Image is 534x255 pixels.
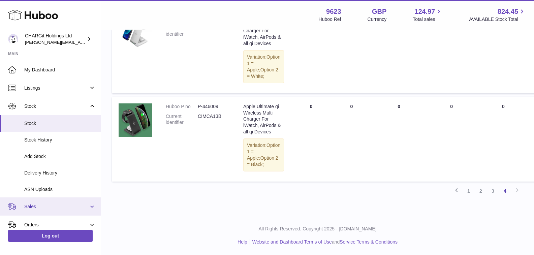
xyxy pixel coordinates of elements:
[331,97,372,182] td: 0
[24,120,96,127] span: Stock
[372,8,426,93] td: 0
[24,186,96,193] span: ASN Uploads
[198,103,230,110] dd: P-446009
[24,222,89,228] span: Orders
[502,104,505,109] span: 0
[487,185,499,197] a: 3
[8,34,18,44] img: francesca@chargit.co.uk
[24,170,96,176] span: Delivery History
[106,226,529,232] p: All Rights Reserved. Copyright 2025 - [DOMAIN_NAME]
[252,239,332,245] a: Website and Dashboard Terms of Use
[198,113,230,126] dd: CIMCA13B
[243,103,284,135] div: Apple Ultimate qi Wireless Multi Charger For iWatch, AirPods & all qi Devices
[426,97,477,182] td: 0
[243,15,284,47] div: Apple Ultimate qi Wireless Multi Charger For iWatch, AirPods & all qi Devices
[426,8,477,93] td: 0
[291,8,331,93] td: 0
[368,16,387,23] div: Currency
[372,7,386,16] strong: GBP
[372,97,426,182] td: 0
[25,33,86,45] div: CHARGit Holdings Ltd
[250,239,398,245] li: and
[166,113,198,126] dt: Current identifier
[238,239,247,245] a: Help
[498,7,518,16] span: 824.45
[319,16,341,23] div: Huboo Ref
[24,103,89,109] span: Stock
[475,185,487,197] a: 2
[469,16,526,23] span: AVAILABLE Stock Total
[247,67,278,79] span: Option 2 = White;
[247,142,280,161] span: Option 1 = Apple;
[499,185,511,197] a: 4
[247,54,280,72] span: Option 1 = Apple;
[243,138,284,171] div: Variation:
[291,97,331,182] td: 0
[198,25,230,38] dd: CIMCA11W
[24,153,96,160] span: Add Stock
[413,16,443,23] span: Total sales
[340,239,398,245] a: Service Terms & Conditions
[331,8,372,93] td: 0
[24,85,89,91] span: Listings
[119,15,152,49] img: product image
[24,137,96,143] span: Stock History
[119,103,152,137] img: product image
[8,230,93,242] a: Log out
[247,155,278,167] span: Option 2 = Black;
[25,39,135,45] span: [PERSON_NAME][EMAIL_ADDRESS][DOMAIN_NAME]
[166,103,198,110] dt: Huboo P no
[414,7,435,16] span: 124.97
[413,7,443,23] a: 124.97 Total sales
[469,7,526,23] a: 824.45 AVAILABLE Stock Total
[326,7,341,16] strong: 9623
[24,67,96,73] span: My Dashboard
[243,50,284,83] div: Variation:
[24,203,89,210] span: Sales
[463,185,475,197] a: 1
[166,25,198,38] dt: Current identifier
